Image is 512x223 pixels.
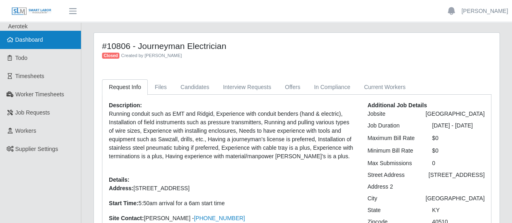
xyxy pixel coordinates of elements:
div: [GEOGRAPHIC_DATA] [419,110,491,118]
div: Maximum Bill Rate [361,134,426,142]
div: Street Address [361,171,423,179]
a: In Compliance [307,79,357,95]
a: Candidates [174,79,216,95]
span: [STREET_ADDRESS] [134,185,189,191]
a: Request Info [102,79,148,95]
span: Workers [15,127,36,134]
div: $0 [426,134,491,142]
span: Timesheets [15,73,45,79]
p: [PERSON_NAME] - [109,214,355,223]
a: Interview Requests [216,79,278,95]
strong: Site Contact: [109,215,144,221]
span: Closed [102,53,119,59]
div: [DATE] - [DATE] [426,121,491,130]
div: Jobsite [361,110,420,118]
div: 0 [426,159,491,168]
b: Details: [109,176,130,183]
a: Offers [278,79,307,95]
strong: Address: [109,185,134,191]
div: [GEOGRAPHIC_DATA] [419,194,491,203]
a: Files [148,79,174,95]
h4: #10806 - Journeyman Electrician [102,41,391,51]
span: Dashboard [15,36,43,43]
span: Aerotek [8,23,28,30]
a: Current Workers [357,79,412,95]
img: SLM Logo [11,7,52,16]
div: Max Submissions [361,159,426,168]
a: [PERSON_NAME] [461,7,508,15]
span: Todo [15,55,28,61]
p: 5:50am arrival for a 6am start time [109,199,355,208]
p: Running conduit such as EMT and Ridgid, Experience with conduit benders (hand & electric), Instal... [109,110,355,161]
span: Supplier Settings [15,146,58,152]
div: [STREET_ADDRESS] [423,171,491,179]
div: KY [426,206,491,215]
b: Description: [109,102,142,108]
span: Created by [PERSON_NAME] [121,53,182,58]
span: Worker Timesheets [15,91,64,98]
div: City [361,194,420,203]
strong: Start Time: [109,200,138,206]
div: Address 2 [361,183,426,191]
span: Job Requests [15,109,50,116]
div: $0 [426,147,491,155]
b: Additional Job Details [368,102,427,108]
div: Job Duration [361,121,426,130]
a: [PHONE_NUMBER] [194,215,245,221]
div: State [361,206,426,215]
div: Minimum Bill Rate [361,147,426,155]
